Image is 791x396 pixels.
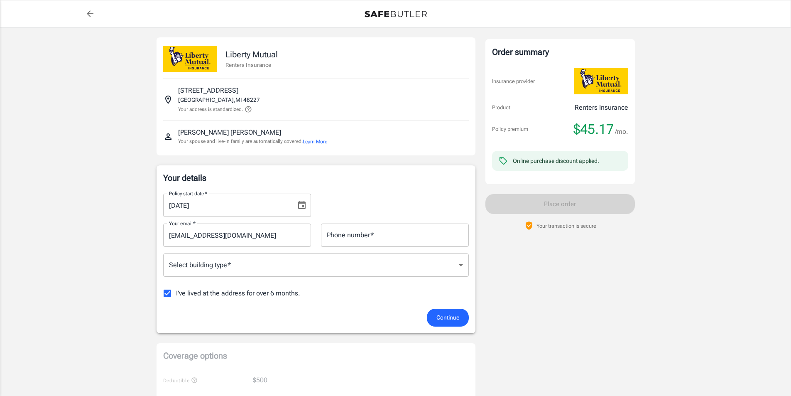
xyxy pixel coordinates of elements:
[163,194,290,217] input: MM/DD/YYYY
[82,5,98,22] a: back to quotes
[178,106,243,113] p: Your address is standardized.
[225,48,278,61] p: Liberty Mutual
[492,46,628,58] div: Order summary
[427,309,469,327] button: Continue
[492,103,510,112] p: Product
[163,172,469,184] p: Your details
[163,95,173,105] svg: Insured address
[575,103,628,113] p: Renters Insurance
[294,197,310,214] button: Choose date, selected date is Sep 12, 2025
[178,138,327,145] p: Your spouse and live-in family are automatically covered.
[615,126,628,138] span: /mo.
[178,96,260,104] p: [GEOGRAPHIC_DATA] , MI 48227
[536,222,596,230] p: Your transaction is secure
[178,128,281,138] p: [PERSON_NAME] [PERSON_NAME]
[513,157,599,165] div: Online purchase discount applied.
[169,220,196,227] label: Your email
[178,86,238,96] p: [STREET_ADDRESS]
[436,312,459,323] span: Continue
[303,138,327,145] button: Learn More
[321,224,469,247] input: Enter number
[163,46,217,72] img: Liberty Mutual
[169,190,207,197] label: Policy start date
[163,224,311,247] input: Enter email
[573,121,614,138] span: $45.17
[492,125,528,133] p: Policy premium
[365,11,427,17] img: Back to quotes
[574,68,628,94] img: Liberty Mutual
[163,132,173,142] svg: Insured person
[225,61,278,69] p: Renters Insurance
[176,288,300,298] span: I've lived at the address for over 6 months.
[492,77,535,86] p: Insurance provider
